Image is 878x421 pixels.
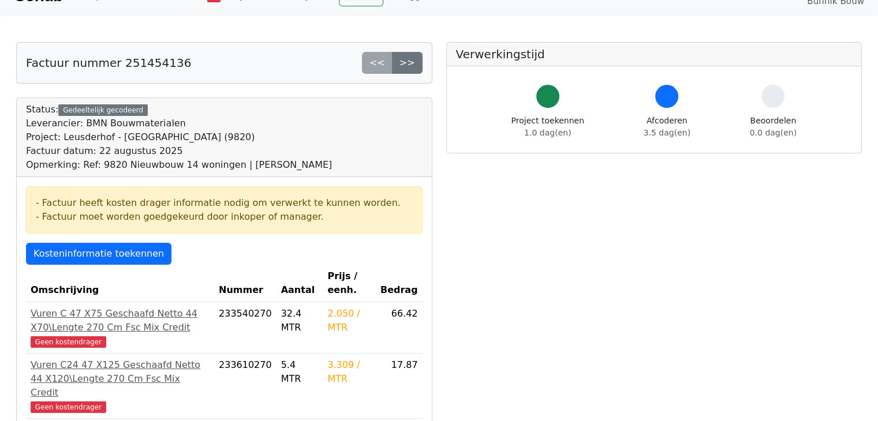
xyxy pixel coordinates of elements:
h5: Verwerkingstijd [456,47,853,61]
td: 17.87 [376,354,423,419]
div: - Factuur heeft kosten drager informatie nodig om verwerkt te kunnen worden. [36,196,413,210]
div: 2.050 / MTR [327,307,371,334]
div: Opmerking: Ref: 9820 Nieuwbouw 14 woningen | [PERSON_NAME] [26,158,332,172]
span: 3.5 dag(en) [644,128,690,137]
div: Beoordelen [750,115,797,139]
div: Leverancier: BMN Bouwmaterialen [26,116,332,130]
div: Factuur datum: 22 augustus 2025 [26,144,332,158]
th: Aantal [277,265,323,302]
div: Project toekennen [511,115,584,139]
span: Geen kostendrager [31,401,106,413]
a: >> [392,52,423,74]
td: 233540270 [214,302,277,354]
div: Vuren C 47 X75 Geschaafd Netto 44 X70\Lengte 270 Cm Fsc Mix Credit [31,307,210,334]
th: Nummer [214,265,277,302]
span: 1.0 dag(en) [524,128,571,137]
div: - Factuur moet worden goedgekeurd door inkoper of manager. [36,210,413,224]
div: Vuren C24 47 X125 Geschaafd Netto 44 X120\Lengte 270 Cm Fsc Mix Credit [31,358,210,400]
a: Vuren C 47 X75 Geschaafd Netto 44 X70\Lengte 270 Cm Fsc Mix CreditGeen kostendrager [31,307,210,348]
span: 0.0 dag(en) [750,128,797,137]
div: Project: Leusderhof - [GEOGRAPHIC_DATA] (9820) [26,130,332,144]
div: Afcoderen [644,115,690,139]
div: Status: [26,103,332,172]
div: 32.4 MTR [281,307,319,334]
td: 66.42 [376,302,423,354]
th: Prijs / eenh. [323,265,375,302]
div: 3.309 / MTR [327,358,371,386]
span: Geen kostendrager [31,336,106,348]
th: Bedrag [376,265,423,302]
th: Omschrijving [26,265,214,302]
a: Vuren C24 47 X125 Geschaafd Netto 44 X120\Lengte 270 Cm Fsc Mix CreditGeen kostendrager [31,358,210,414]
td: 233610270 [214,354,277,419]
div: Gedeeltelijk gecodeerd [58,104,148,116]
div: 5.4 MTR [281,358,319,386]
h5: Factuur nummer 251454136 [26,56,191,70]
a: Kosteninformatie toekennen [26,243,171,265]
